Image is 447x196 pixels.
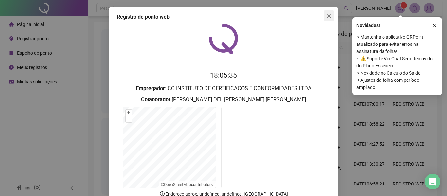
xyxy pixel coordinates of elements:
[356,55,438,69] span: ⚬ ⚠️ Suporte Via Chat Será Removido do Plano Essencial
[425,174,440,189] div: Open Intercom Messenger
[117,13,330,21] div: Registro de ponto web
[117,96,330,104] h3: : [PERSON_NAME] DEL [PERSON_NAME] [PERSON_NAME]
[432,23,437,27] span: close
[136,85,165,92] strong: Empregador
[164,182,191,187] a: OpenStreetMap
[126,110,132,116] button: +
[324,10,334,21] button: Close
[356,33,438,55] span: ⚬ Mantenha o aplicativo QRPoint atualizado para evitar erros na assinatura da folha!
[161,182,214,187] li: © contributors.
[356,22,380,29] span: Novidades !
[210,71,237,79] time: 18:05:35
[356,69,438,77] span: ⚬ Novidade no Cálculo do Saldo!
[126,116,132,122] button: –
[326,13,331,18] span: close
[117,84,330,93] h3: : ICC INSTITUTO DE CERTIFICACOS E CONFORMIDADES LTDA
[356,77,438,91] span: ⚬ Ajustes da folha com período ampliado!
[141,97,170,103] strong: Colaborador
[209,24,238,54] img: QRPoint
